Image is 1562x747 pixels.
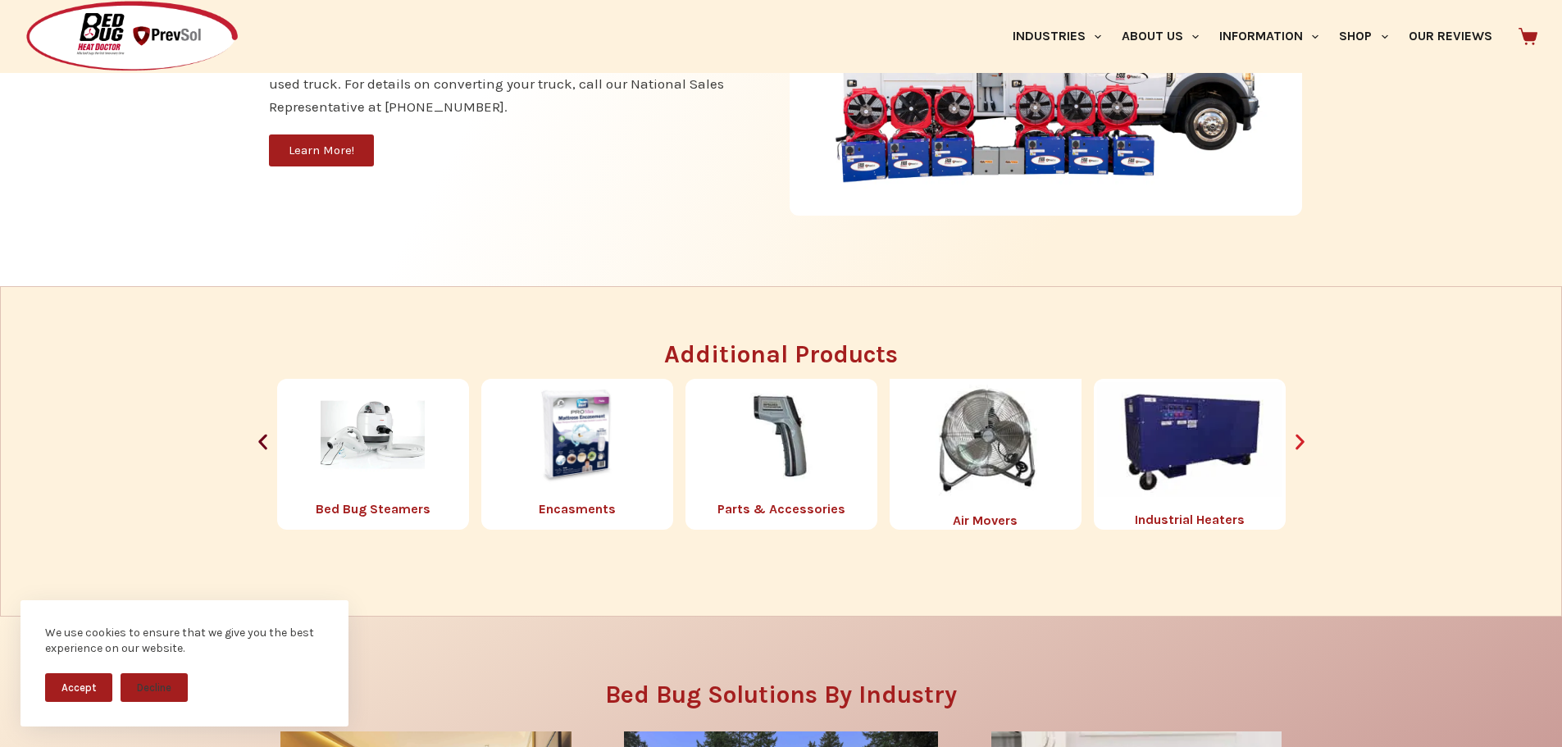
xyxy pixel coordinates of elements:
[45,673,112,702] button: Accept
[1135,512,1245,527] a: Industrial Heaters
[289,144,354,157] span: Learn More!
[1094,379,1286,530] div: 2 / 8
[539,501,616,517] a: Encasments
[717,501,845,517] a: Parts & Accessories
[890,379,1082,530] div: 1 / 8
[13,7,62,56] button: Open LiveChat chat widget
[253,432,273,453] div: Previous slide
[121,673,188,702] button: Decline
[253,342,1310,367] h3: Additional Products
[261,682,1302,707] h3: Bed Bug Solutions By Industry
[1290,432,1310,453] div: Next slide
[277,379,1286,530] div: Carousel
[269,134,374,166] a: Learn More!
[316,501,430,517] a: Bed Bug Steamers
[481,379,673,530] div: 7 / 8
[953,512,1018,528] a: Air Movers
[277,379,469,530] div: 6 / 8
[685,379,877,530] div: 8 / 8
[45,625,324,657] div: We use cookies to ensure that we give you the best experience on our website.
